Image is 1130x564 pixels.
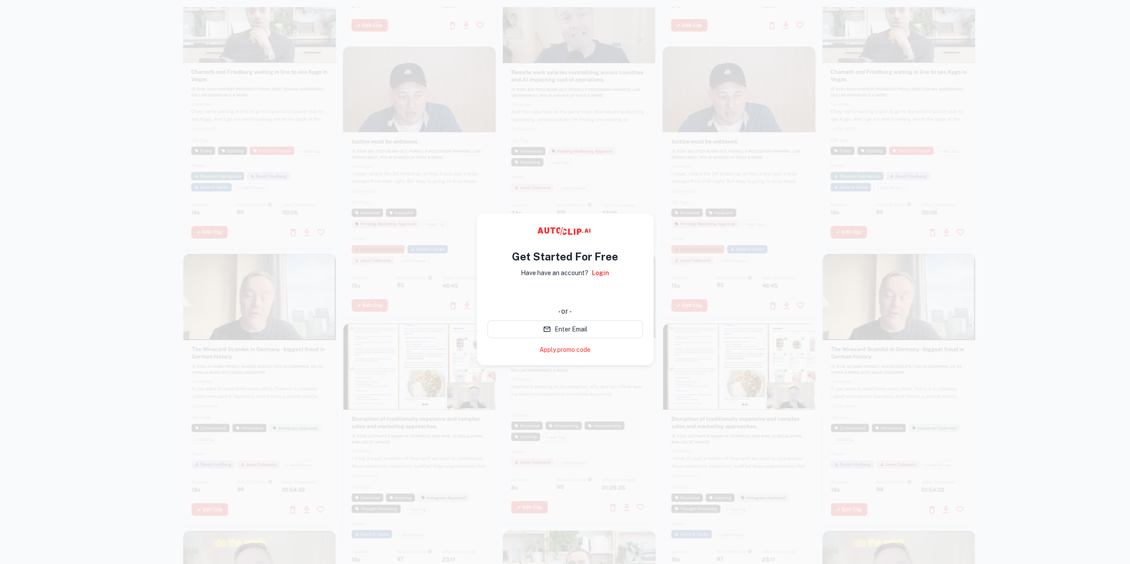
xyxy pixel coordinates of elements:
h4: Get Started For Free [512,248,618,264]
img: card6.webp [503,252,656,523]
div: - or - [488,306,643,317]
p: Have have an account? [521,268,588,278]
a: Login [592,268,609,278]
button: Enter Email [488,320,643,338]
a: Apply promo code [539,345,591,355]
iframe: “使用 Google 账号登录”按钮 [483,284,647,304]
